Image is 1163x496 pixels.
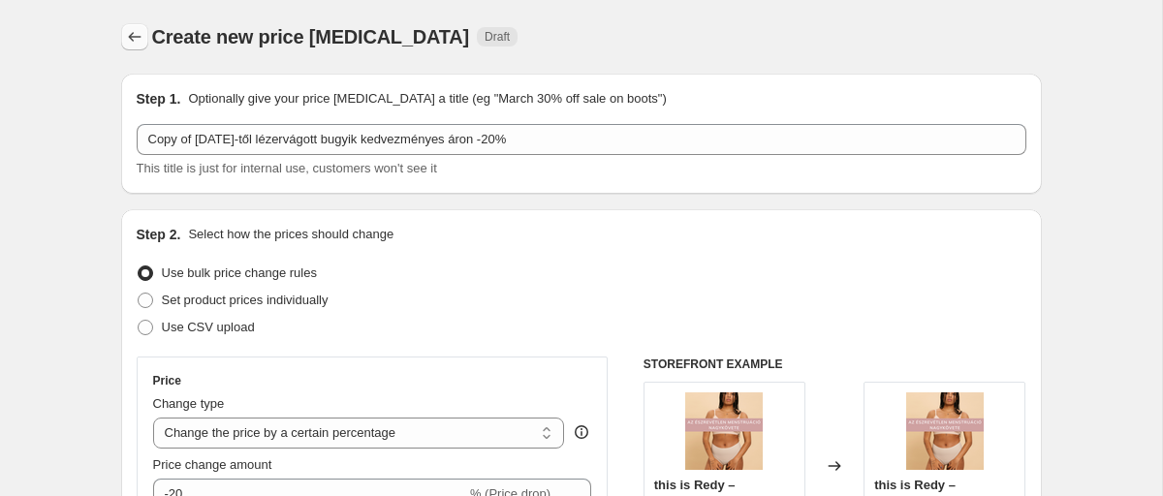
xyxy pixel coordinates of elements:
span: Use bulk price change rules [162,265,317,280]
span: Use CSV upload [162,320,255,334]
img: invisible_d4bee1a9-a6ba-488b-bc1b-b58189c70599_80x.png [685,392,763,470]
h3: Price [153,373,181,388]
span: Change type [153,396,225,411]
p: Select how the prices should change [188,225,393,244]
h6: STOREFRONT EXAMPLE [644,356,1026,372]
h2: Step 1. [137,89,181,108]
span: Draft [485,29,510,45]
span: Set product prices individually [162,293,329,307]
button: Price change jobs [121,23,148,50]
span: Price change amount [153,457,272,472]
div: help [572,422,591,442]
h2: Step 2. [137,225,181,244]
input: 30% off holiday sale [137,124,1026,155]
img: invisible_d4bee1a9-a6ba-488b-bc1b-b58189c70599_80x.png [906,392,984,470]
span: This title is just for internal use, customers won't see it [137,161,437,175]
p: Optionally give your price [MEDICAL_DATA] a title (eg "March 30% off sale on boots") [188,89,666,108]
span: Create new price [MEDICAL_DATA] [152,26,470,47]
